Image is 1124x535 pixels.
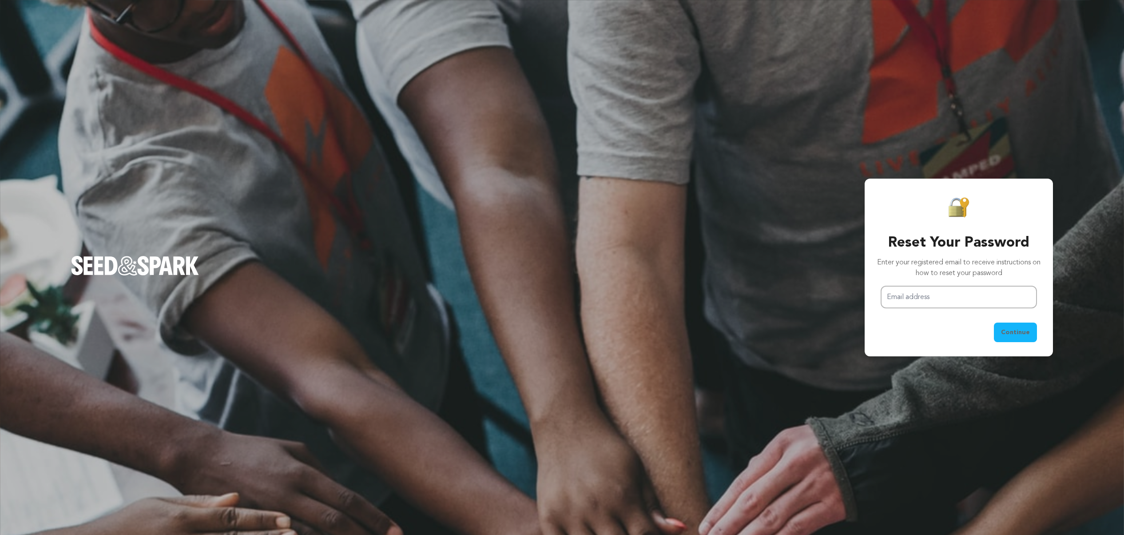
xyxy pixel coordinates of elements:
[1001,328,1030,337] span: Continue
[994,323,1037,342] button: Continue
[948,196,969,218] img: Seed&Spark Padlock Icon
[877,257,1041,279] p: Enter your registered email to receive instructions on how to reset your password
[881,286,1037,308] input: Email address
[71,242,199,293] a: Seed&Spark Homepage
[71,256,199,275] img: Seed&Spark Logo
[877,232,1041,254] h3: Reset Your Password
